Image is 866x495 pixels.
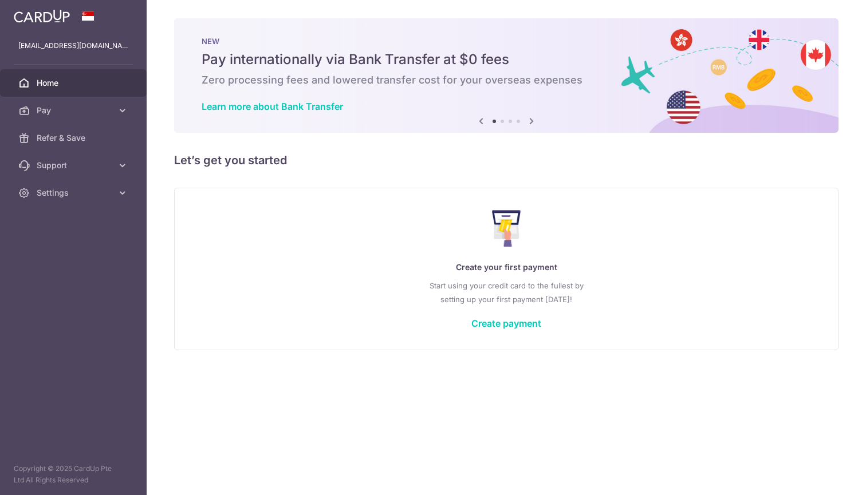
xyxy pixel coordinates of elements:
[492,210,521,247] img: Make Payment
[37,77,112,89] span: Home
[37,105,112,116] span: Pay
[202,73,811,87] h6: Zero processing fees and lowered transfer cost for your overseas expenses
[18,40,128,52] p: [EMAIL_ADDRESS][DOMAIN_NAME]
[37,160,112,171] span: Support
[174,151,839,169] h5: Let’s get you started
[202,37,811,46] p: NEW
[14,9,70,23] img: CardUp
[202,101,343,112] a: Learn more about Bank Transfer
[202,50,811,69] h5: Pay internationally via Bank Transfer at $0 fees
[198,260,815,274] p: Create your first payment
[37,187,112,199] span: Settings
[174,18,839,133] img: Bank transfer banner
[198,279,815,306] p: Start using your credit card to the fullest by setting up your first payment [DATE]!
[471,318,541,329] a: Create payment
[37,132,112,144] span: Refer & Save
